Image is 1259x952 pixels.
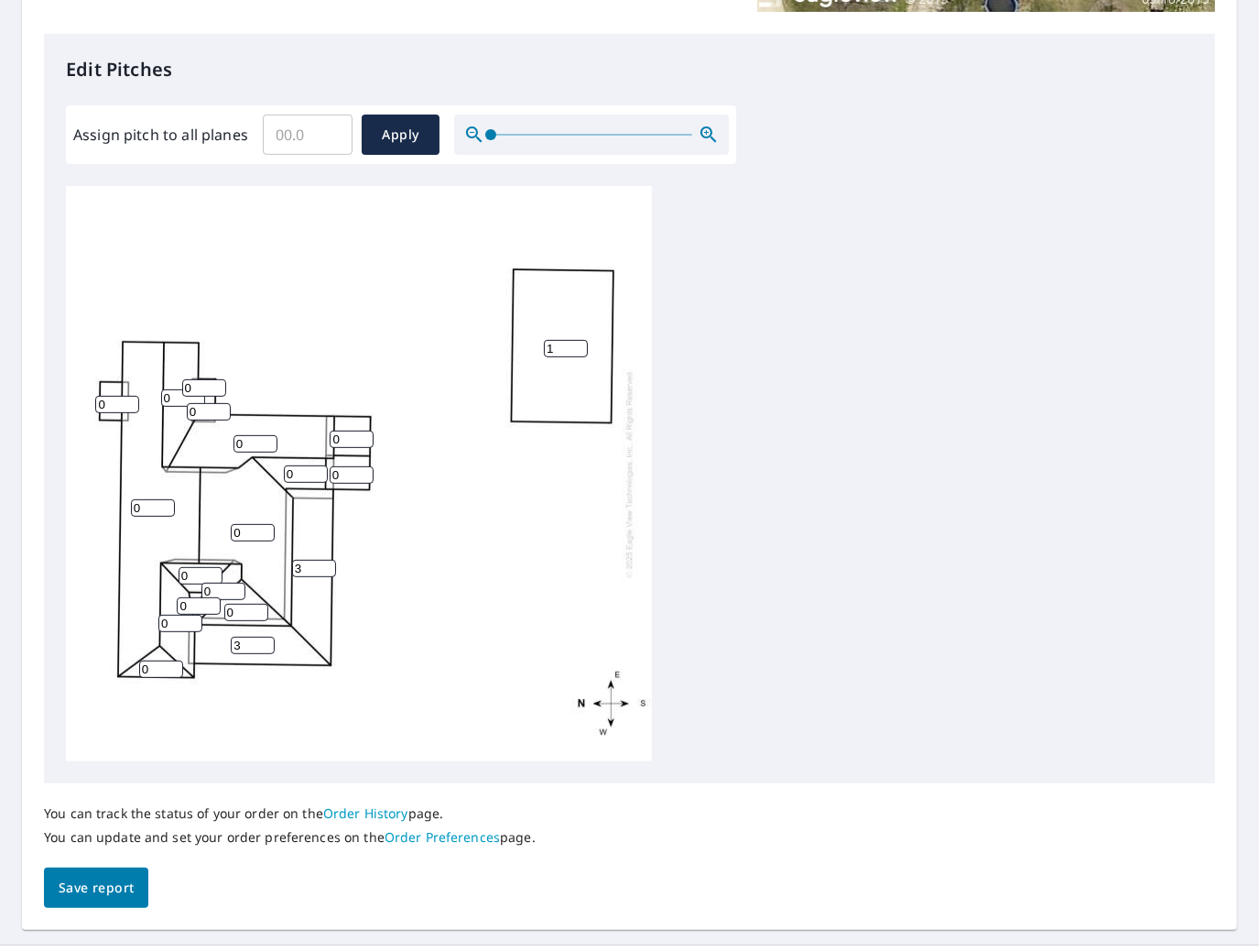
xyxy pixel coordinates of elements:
[362,115,440,155] button: Apply
[263,109,353,160] input: 00.0
[44,805,536,822] p: You can track the status of your order on the page.
[44,829,536,846] p: You can update and set your order preferences on the page.
[376,124,425,147] span: Apply
[73,124,248,146] label: Assign pitch to all planes
[385,828,500,846] a: Order Preferences
[323,804,408,822] a: Order History
[66,56,1193,83] p: Edit Pitches
[44,868,148,909] button: Save report
[59,877,134,900] span: Save report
